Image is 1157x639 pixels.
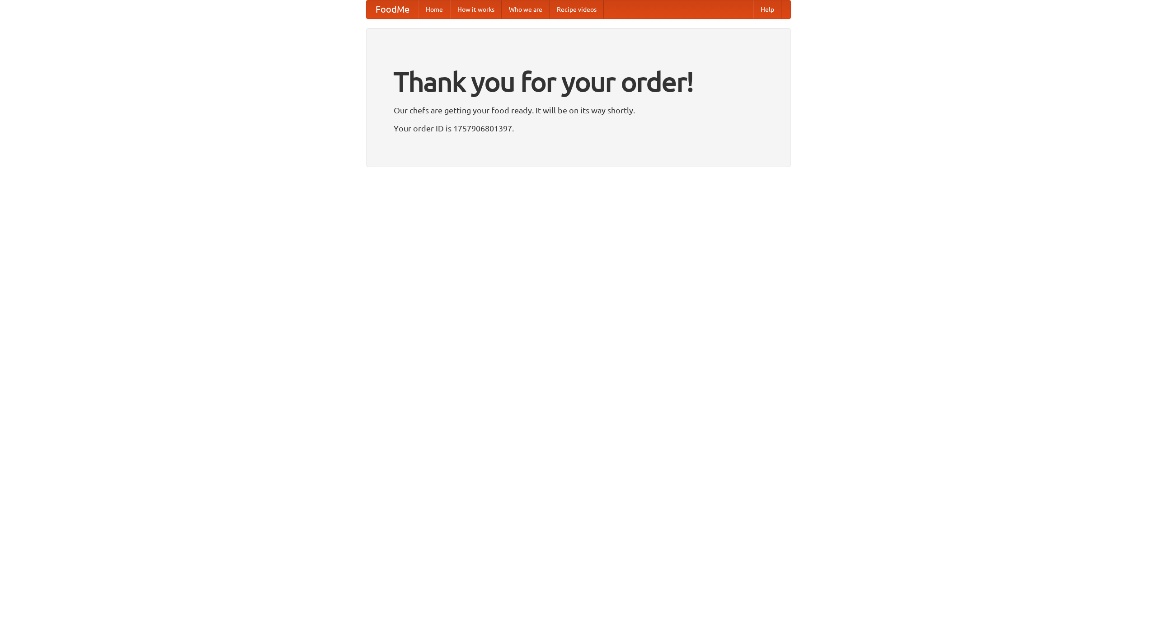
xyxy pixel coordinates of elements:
h1: Thank you for your order! [394,60,763,103]
a: How it works [450,0,502,19]
a: Who we are [502,0,550,19]
p: Our chefs are getting your food ready. It will be on its way shortly. [394,103,763,117]
p: Your order ID is 1757906801397. [394,121,763,135]
a: Help [753,0,781,19]
a: FoodMe [367,0,419,19]
a: Home [419,0,450,19]
a: Recipe videos [550,0,604,19]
